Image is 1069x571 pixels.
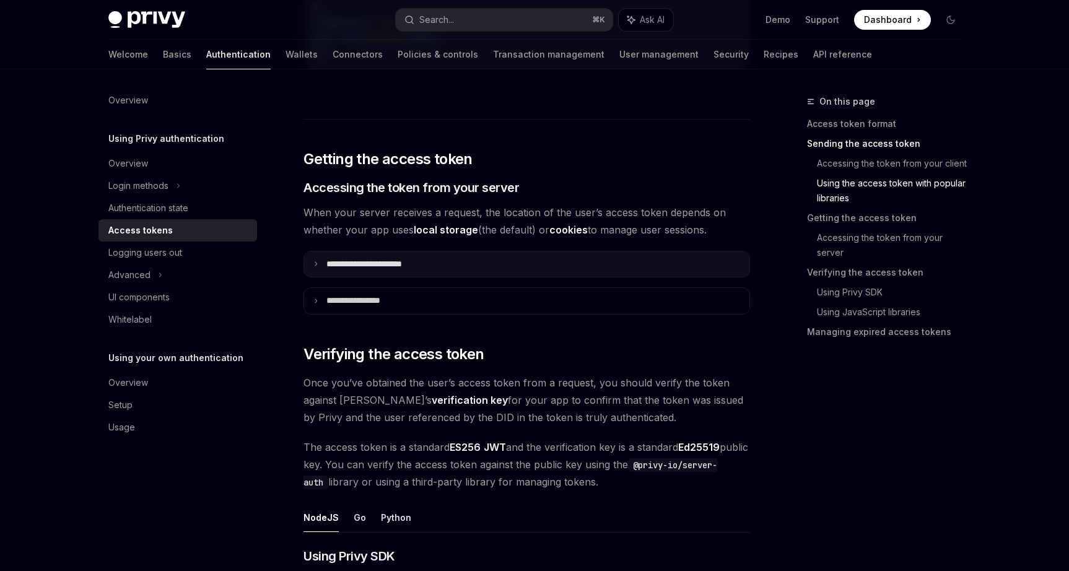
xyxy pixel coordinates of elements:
a: Sending the access token [807,134,971,154]
div: Logging users out [108,245,182,260]
span: Accessing the token from your server [303,179,519,196]
a: Recipes [764,40,798,69]
div: Whitelabel [108,312,152,327]
div: UI components [108,290,170,305]
span: Using Privy SDK [303,547,395,565]
span: Verifying the access token [303,344,484,364]
div: Search... [419,12,454,27]
div: Login methods [108,178,168,193]
a: Access tokens [98,219,257,242]
div: Overview [108,93,148,108]
code: @privy-io/server-auth [303,458,717,489]
a: Demo [766,14,790,26]
strong: local storage [414,224,478,236]
a: Authentication state [98,197,257,219]
span: The access token is a standard and the verification key is a standard public key. You can verify ... [303,438,750,490]
a: JWT [484,441,506,454]
a: Dashboard [854,10,931,30]
button: Search...⌘K [396,9,613,31]
a: Access token format [807,114,971,134]
a: Wallets [286,40,318,69]
a: UI components [98,286,257,308]
h5: Using Privy authentication [108,131,224,146]
button: Python [381,503,411,532]
div: Usage [108,420,135,435]
span: On this page [819,94,875,109]
a: ES256 [450,441,481,454]
span: ⌘ K [592,15,605,25]
a: Security [713,40,749,69]
a: Using Privy SDK [817,282,971,302]
strong: cookies [549,224,588,236]
span: Dashboard [864,14,912,26]
a: User management [619,40,699,69]
span: Ask AI [640,14,665,26]
a: Ed25519 [678,441,720,454]
button: Go [354,503,366,532]
a: Connectors [333,40,383,69]
div: Setup [108,398,133,412]
div: Advanced [108,268,151,282]
span: Once you’ve obtained the user’s access token from a request, you should verify the token against ... [303,374,750,426]
span: Getting the access token [303,149,473,169]
button: NodeJS [303,503,339,532]
h5: Using your own authentication [108,351,243,365]
strong: verification key [432,394,508,406]
a: Basics [163,40,191,69]
a: Authentication [206,40,271,69]
div: Authentication state [108,201,188,216]
a: Using the access token with popular libraries [817,173,971,208]
button: Toggle dark mode [941,10,961,30]
a: Managing expired access tokens [807,322,971,342]
div: Overview [108,375,148,390]
a: Whitelabel [98,308,257,331]
a: Support [805,14,839,26]
a: Overview [98,372,257,394]
a: Setup [98,394,257,416]
a: Logging users out [98,242,257,264]
img: dark logo [108,11,185,28]
a: Overview [98,152,257,175]
a: API reference [813,40,872,69]
a: Verifying the access token [807,263,971,282]
a: Welcome [108,40,148,69]
a: Accessing the token from your client [817,154,971,173]
a: Usage [98,416,257,438]
div: Overview [108,156,148,171]
button: Ask AI [619,9,673,31]
a: Transaction management [493,40,604,69]
span: When your server receives a request, the location of the user’s access token depends on whether y... [303,204,750,238]
a: Accessing the token from your server [817,228,971,263]
a: Using JavaScript libraries [817,302,971,322]
div: Access tokens [108,223,173,238]
a: Overview [98,89,257,111]
a: Getting the access token [807,208,971,228]
a: Policies & controls [398,40,478,69]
